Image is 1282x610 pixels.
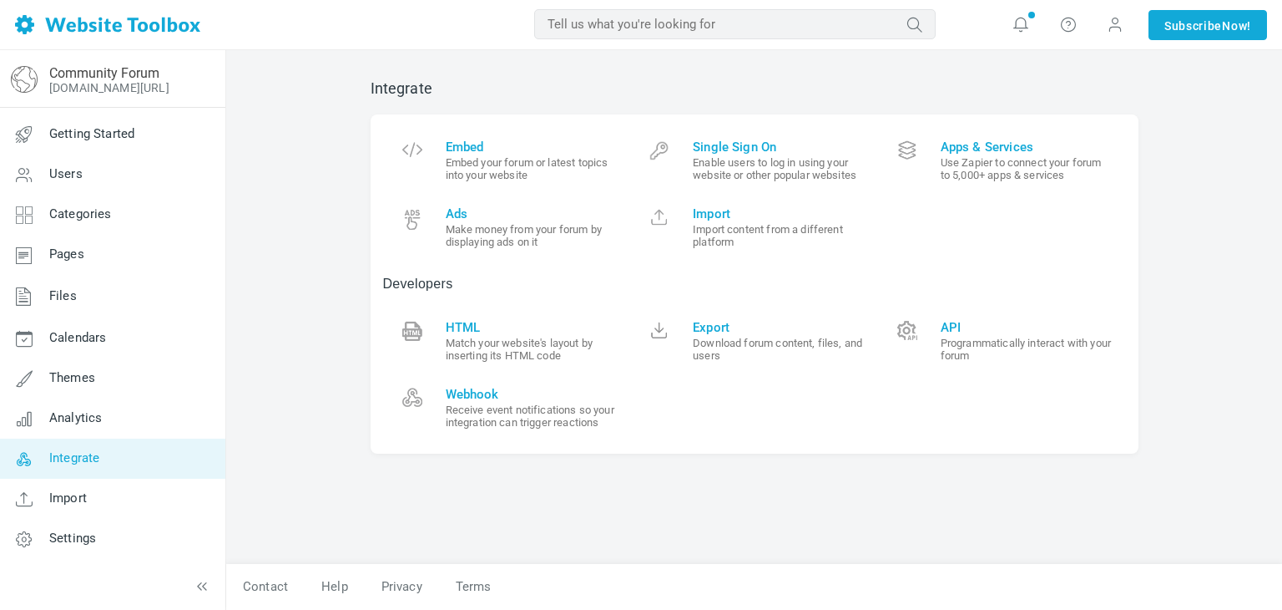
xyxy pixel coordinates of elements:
span: Files [49,288,77,303]
span: Users [49,166,83,181]
span: Webhook [446,387,618,402]
span: Import [49,491,87,506]
a: Import Import content from a different platform [630,194,878,261]
span: Apps & Services [941,140,1113,155]
span: Now! [1222,17,1251,35]
span: API [941,320,1113,335]
small: Receive event notifications so your integration can trigger reactions [446,404,618,429]
img: globe-icon.png [11,66,38,93]
small: Programmatically interact with your forum [941,337,1113,362]
span: Calendars [49,330,106,345]
span: Import [693,206,866,221]
h2: Integrate [371,79,1138,98]
a: API Programmatically interact with your forum [878,308,1126,374]
a: Webhook Receive event notifications so your integration can trigger reactions [383,374,631,441]
small: Download forum content, files, and users [693,337,866,362]
span: Analytics [49,410,102,425]
p: Developers [383,274,1126,294]
a: SubscribeNow! [1148,10,1267,40]
span: Ads [446,206,618,221]
span: Single Sign On [693,140,866,155]
span: Export [693,320,866,335]
span: Categories [49,206,112,221]
a: Export Download forum content, files, and users [630,308,878,374]
small: Enable users to log in using your website or other popular websites [693,156,866,181]
span: Integrate [49,450,99,465]
a: HTML Match your website's layout by inserting its HTML code [383,308,631,374]
a: [DOMAIN_NAME][URL] [49,81,169,94]
a: Privacy [365,572,439,602]
input: Tell us what you're looking for [534,9,936,39]
span: Pages [49,247,84,262]
span: HTML [446,320,618,335]
small: Import content from a different platform [693,223,866,248]
a: Contact [226,572,305,602]
span: Getting Started [49,126,134,141]
span: Settings [49,531,96,546]
a: Ads Make money from your forum by displaying ads on it [383,194,631,261]
a: Single Sign On Enable users to log in using your website or other popular websites [630,127,878,194]
span: Themes [49,370,95,385]
a: Apps & Services Use Zapier to connect your forum to 5,000+ apps & services [878,127,1126,194]
small: Embed your forum or latest topics into your website [446,156,618,181]
small: Match your website's layout by inserting its HTML code [446,337,618,362]
a: Help [305,572,365,602]
a: Embed Embed your forum or latest topics into your website [383,127,631,194]
small: Make money from your forum by displaying ads on it [446,223,618,248]
a: Community Forum [49,65,159,81]
a: Terms [439,572,508,602]
small: Use Zapier to connect your forum to 5,000+ apps & services [941,156,1113,181]
span: Embed [446,140,618,155]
